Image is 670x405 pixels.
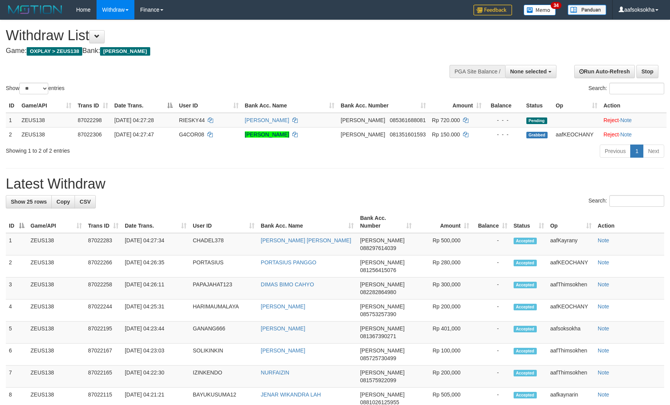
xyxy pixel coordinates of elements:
a: [PERSON_NAME] [245,131,289,138]
th: Op: activate to sort column ascending [553,99,600,113]
td: 2 [6,255,27,277]
span: 87022306 [78,131,102,138]
td: [DATE] 04:26:35 [122,255,190,277]
td: 87022195 [85,322,122,344]
span: Copy 081351601593 to clipboard [390,131,426,138]
span: Copy 088297614039 to clipboard [360,245,396,251]
td: ZEUS138 [27,277,85,299]
span: Accepted [514,370,537,376]
th: Balance [485,99,523,113]
div: PGA Site Balance / [449,65,505,78]
td: ZEUS138 [19,113,75,128]
th: Date Trans.: activate to sort column ascending [122,211,190,233]
a: [PERSON_NAME] [PERSON_NAME] [261,237,351,243]
td: ZEUS138 [27,344,85,366]
input: Search: [609,195,664,207]
td: - [472,299,511,322]
h1: Withdraw List [6,28,439,43]
a: Previous [600,145,631,158]
span: [PERSON_NAME] [360,347,404,354]
a: [PERSON_NAME] [261,347,305,354]
td: 7 [6,366,27,388]
td: 2 [6,127,19,141]
span: Copy 085725730499 to clipboard [360,355,396,361]
th: Action [595,211,664,233]
td: ZEUS138 [27,322,85,344]
a: Note [620,117,632,123]
th: Game/API: activate to sort column ascending [19,99,75,113]
th: Bank Acc. Number: activate to sort column ascending [338,99,429,113]
td: PAPAJAHAT123 [190,277,258,299]
a: JENAR WIKANDRA LAH [261,391,321,398]
button: None selected [505,65,556,78]
a: CSV [75,195,96,208]
td: - [472,255,511,277]
td: [DATE] 04:27:34 [122,233,190,255]
th: Op: activate to sort column ascending [547,211,595,233]
td: - [472,233,511,255]
span: Grabbed [526,132,548,138]
span: Accepted [514,326,537,332]
img: panduan.png [568,5,606,15]
span: Accepted [514,392,537,398]
span: Accepted [514,348,537,354]
td: 1 [6,113,19,128]
td: · [600,127,667,141]
td: Rp 300,000 [415,277,472,299]
a: 1 [630,145,643,158]
th: User ID: activate to sort column ascending [190,211,258,233]
span: [PERSON_NAME] [100,47,150,56]
span: Pending [526,117,547,124]
span: Rp 150.000 [432,131,460,138]
td: CHADEL378 [190,233,258,255]
td: - [472,277,511,299]
h4: Game: Bank: [6,47,439,55]
div: - - - [488,116,520,124]
span: [DATE] 04:27:47 [114,131,154,138]
td: PORTASIUS [190,255,258,277]
input: Search: [609,83,664,94]
th: Trans ID: activate to sort column ascending [85,211,122,233]
span: [PERSON_NAME] [360,259,404,265]
td: Rp 200,000 [415,299,472,322]
td: ZEUS138 [27,255,85,277]
span: Accepted [514,304,537,310]
th: Status [523,99,553,113]
a: Note [598,325,609,332]
th: Game/API: activate to sort column ascending [27,211,85,233]
div: - - - [488,131,520,138]
td: aafKEOCHANY [547,299,595,322]
td: [DATE] 04:22:30 [122,366,190,388]
td: 1 [6,233,27,255]
a: Note [598,391,609,398]
th: Amount: activate to sort column ascending [429,99,485,113]
td: 87022283 [85,233,122,255]
th: Status: activate to sort column ascending [511,211,547,233]
td: GANANG666 [190,322,258,344]
td: - [472,322,511,344]
td: [DATE] 04:23:03 [122,344,190,366]
span: [PERSON_NAME] [360,325,404,332]
td: [DATE] 04:25:31 [122,299,190,322]
span: Copy 081367390271 to clipboard [360,333,396,339]
td: aafThimsokhen [547,344,595,366]
span: [PERSON_NAME] [341,131,385,138]
td: [DATE] 04:23:44 [122,322,190,344]
span: Copy 081256415076 to clipboard [360,267,396,273]
a: Note [598,281,609,288]
a: Stop [636,65,658,78]
td: Rp 100,000 [415,344,472,366]
span: CSV [80,199,91,205]
td: SOLIKINKIN [190,344,258,366]
h1: Latest Withdraw [6,176,664,192]
span: [PERSON_NAME] [360,369,404,376]
td: 3 [6,277,27,299]
td: 4 [6,299,27,322]
th: Date Trans.: activate to sort column descending [111,99,176,113]
th: Trans ID: activate to sort column ascending [75,99,111,113]
a: Note [598,303,609,310]
span: RIESKY44 [179,117,205,123]
a: [PERSON_NAME] [261,325,305,332]
td: 87022258 [85,277,122,299]
td: aafKayrany [547,233,595,255]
